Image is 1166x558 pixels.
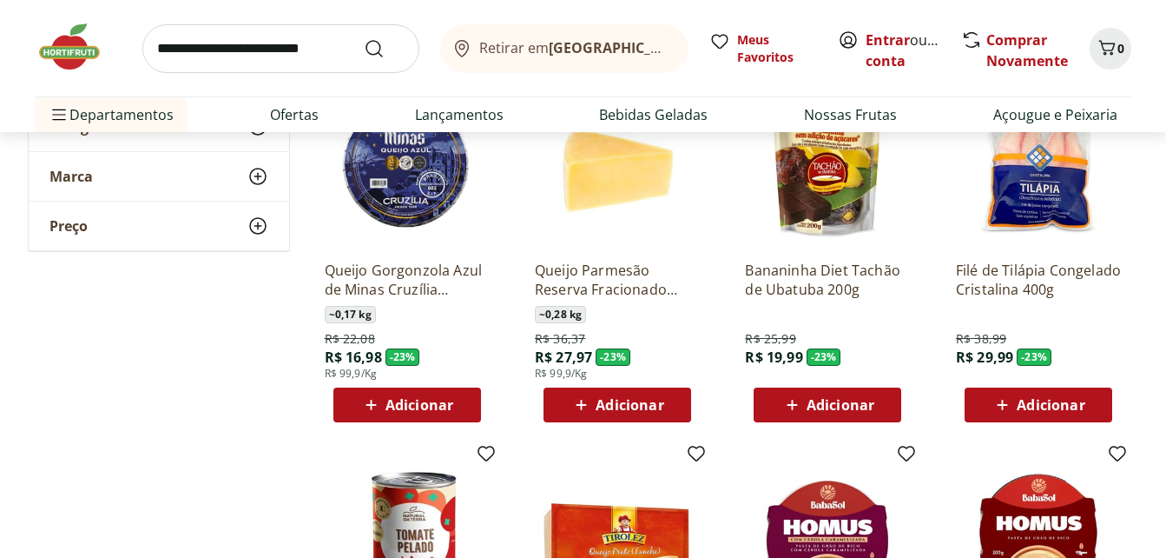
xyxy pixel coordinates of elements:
button: Adicionar [333,388,481,422]
button: Carrinho [1090,28,1131,70]
button: Retirar em[GEOGRAPHIC_DATA]/[GEOGRAPHIC_DATA] [440,24,688,73]
span: Adicionar [596,398,663,412]
span: Departamentos [49,94,174,136]
img: Queijo Parmesão Reserva Fracionado Basel [535,82,700,247]
a: Ofertas [270,104,319,125]
span: - 23 % [1017,349,1051,366]
a: Queijo Gorgonzola Azul de Minas Cruzília Unidade [325,261,490,299]
span: - 23 % [596,349,630,366]
a: Criar conta [866,30,961,70]
a: Lançamentos [415,104,504,125]
span: Adicionar [385,398,453,412]
button: Adicionar [754,388,901,422]
span: R$ 99,9/Kg [535,367,588,381]
span: ~ 0,17 kg [325,306,376,323]
img: Filé de Tilápia Congelado Cristalina 400g [956,82,1121,247]
span: 0 [1117,40,1124,56]
span: Marca [49,168,93,185]
a: Entrar [866,30,910,50]
button: Adicionar [965,388,1112,422]
span: R$ 99,9/Kg [325,367,378,381]
a: Meus Favoritos [709,31,817,66]
span: - 23 % [385,349,420,366]
img: Hortifruti [35,21,122,73]
span: R$ 22,08 [325,330,375,348]
a: Nossas Frutas [804,104,897,125]
span: R$ 25,99 [745,330,795,348]
span: R$ 19,99 [745,348,802,367]
button: Preço [29,202,289,250]
span: R$ 29,99 [956,348,1013,367]
button: Menu [49,94,69,136]
a: Bananinha Diet Tachão de Ubatuba 200g [745,261,910,299]
button: Marca [29,152,289,201]
img: Bananinha Diet Tachão de Ubatuba 200g [745,82,910,247]
button: Adicionar [543,388,691,422]
span: Adicionar [1017,398,1084,412]
a: Queijo Parmesão Reserva Fracionado [GEOGRAPHIC_DATA] [535,261,700,299]
a: Bebidas Geladas [599,104,708,125]
button: Submit Search [364,38,405,59]
span: - 23 % [807,349,841,366]
b: [GEOGRAPHIC_DATA]/[GEOGRAPHIC_DATA] [549,38,841,57]
span: ~ 0,28 kg [535,306,586,323]
span: Adicionar [807,398,874,412]
a: Comprar Novamente [986,30,1068,70]
span: Preço [49,217,88,235]
a: Açougue e Peixaria [993,104,1117,125]
span: R$ 38,99 [956,330,1006,348]
span: ou [866,30,943,71]
span: Meus Favoritos [737,31,817,66]
span: R$ 16,98 [325,348,382,367]
span: R$ 27,97 [535,348,592,367]
input: search [142,24,419,73]
a: Filé de Tilápia Congelado Cristalina 400g [956,261,1121,299]
span: R$ 36,37 [535,330,585,348]
span: Retirar em [479,40,671,56]
img: Queijo Gorgonzola Azul de Minas Cruzília Unidade [325,82,490,247]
